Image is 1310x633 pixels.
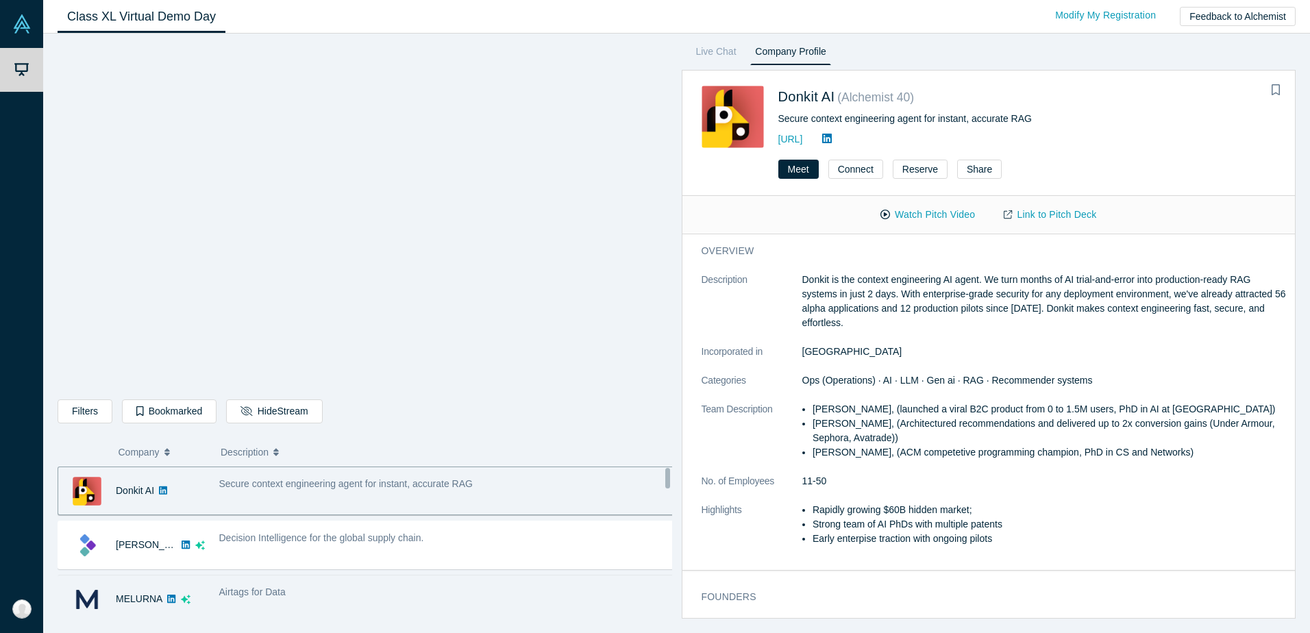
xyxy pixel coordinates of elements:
span: Secure context engineering agent for instant, accurate RAG [219,478,473,489]
iframe: Alchemist Class XL Demo Day: Vault [58,45,671,389]
li: Rapidly growing $60B hidden market; [813,503,1286,517]
span: Decision Intelligence for the global supply chain. [219,532,424,543]
button: HideStream [226,399,322,423]
button: Feedback to Alchemist [1180,7,1296,26]
dt: Team Description [702,402,802,474]
a: [URL] [778,134,803,145]
li: [PERSON_NAME], (Architectured recommendations and delivered up to 2x conversion gains (Under Armo... [813,417,1286,445]
dt: Categories [702,373,802,402]
img: Alchemist Vault Logo [12,14,32,34]
dt: Incorporated in [702,345,802,373]
button: Watch Pitch Video [866,203,989,227]
a: Donkit AI [116,485,154,496]
p: Donkit is the context engineering AI agent. We turn months of AI trial-and-error into production-... [802,273,1287,330]
a: Donkit AI [778,89,835,104]
a: [PERSON_NAME] [116,539,195,550]
dt: Highlights [702,503,802,560]
span: Company [119,438,160,467]
a: Link to Pitch Deck [989,203,1111,227]
li: [PERSON_NAME], (ACM competetive programming champion, PhD in CS and Networks) [813,445,1286,460]
div: Secure context engineering agent for instant, accurate RAG [778,112,1235,126]
li: Early enterpise traction with ongoing pilots [813,532,1286,546]
button: Connect [828,160,883,179]
img: Kimaru AI's Logo [73,531,101,560]
li: Strong team of AI PhDs with multiple patents [813,517,1286,532]
svg: dsa ai sparkles [195,541,205,550]
dt: No. of Employees [702,474,802,503]
small: ( Alchemist 40 ) [837,90,914,104]
span: Description [221,438,269,467]
a: Live Chat [691,43,741,65]
button: Reserve [893,160,948,179]
button: Meet [778,160,819,179]
li: [PERSON_NAME], (launched a viral B2C product from 0 to 1.5M users, PhD in AI at [GEOGRAPHIC_DATA]) [813,402,1286,417]
button: Filters [58,399,112,423]
img: Donkit AI's Logo [73,477,101,506]
a: Class XL Virtual Demo Day [58,1,225,33]
dt: Description [702,273,802,345]
a: Company Profile [750,43,830,65]
button: Description [221,438,663,467]
span: Airtags for Data [219,586,286,597]
button: Bookmark [1266,81,1285,100]
span: Ops (Operations) · AI · LLM · Gen ai · RAG · Recommender systems [802,375,1093,386]
img: Walter Davenport II's Account [12,599,32,619]
dd: [GEOGRAPHIC_DATA] [802,345,1287,359]
h3: Founders [702,590,1268,604]
svg: dsa ai sparkles [181,595,190,604]
button: Bookmarked [122,399,217,423]
img: Donkit AI's Logo [702,86,764,148]
a: Modify My Registration [1041,3,1170,27]
img: MELURNA's Logo [73,585,101,614]
h3: overview [702,244,1268,258]
button: Company [119,438,207,467]
a: MELURNA [116,593,162,604]
button: Share [957,160,1002,179]
dd: 11-50 [802,474,1287,488]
